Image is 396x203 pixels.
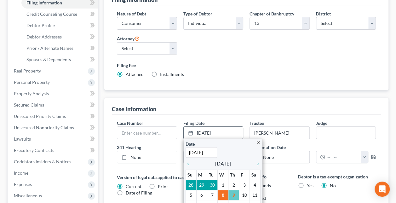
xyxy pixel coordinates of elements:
[256,139,261,146] a: close
[196,180,207,190] td: 29
[250,190,260,200] td: 11
[316,127,376,139] input: --
[183,120,204,126] label: Filing Date
[14,125,74,130] span: Unsecured Nonpriority Claims
[117,173,195,181] label: Version of legal data applied to case
[184,127,243,139] a: [DATE]
[14,136,31,142] span: Lawsuits
[330,183,336,188] span: No
[218,170,228,180] th: W
[9,145,98,156] a: Executory Contracts
[9,111,98,122] a: Unsecured Priority Claims
[14,68,41,73] span: Real Property
[375,182,390,197] div: Open Intercom Messenger
[26,45,73,51] span: Prior / Alternate Names
[186,141,195,147] label: Date
[9,88,98,99] a: Property Analysis
[218,190,228,200] td: 8
[14,193,42,198] span: Miscellaneous
[316,120,327,126] label: Judge
[117,62,376,69] label: Filing Fee
[215,160,231,167] span: [DATE]
[26,23,55,28] span: Debtor Profile
[26,11,77,17] span: Credit Counseling Course
[14,79,50,85] span: Personal Property
[117,35,140,42] label: Attorney
[117,151,176,163] a: None
[9,133,98,145] a: Lawsuits
[114,144,246,151] label: 341 Hearing
[21,54,98,65] a: Spouses & Dependents
[186,147,217,158] input: 1/1/2013
[21,9,98,20] a: Credit Counseling Course
[252,161,261,166] i: chevron_right
[14,159,71,164] span: Codebtors Insiders & Notices
[250,120,264,126] label: Trustee
[316,10,331,17] label: District
[239,190,250,200] td: 10
[256,140,261,145] i: close
[9,99,98,111] a: Secured Claims
[228,180,239,190] td: 2
[117,127,176,139] input: Enter case number...
[26,57,71,62] span: Spouses & Dependents
[117,10,146,17] label: Nature of Debt
[186,161,194,166] i: chevron_left
[239,170,250,180] th: F
[186,190,196,200] td: 5
[14,182,32,187] span: Expenses
[207,180,218,190] td: 30
[250,10,294,17] label: Chapter of Bankruptcy
[21,43,98,54] a: Prior / Alternate Names
[14,148,54,153] span: Executory Contracts
[228,190,239,200] td: 9
[9,122,98,133] a: Unsecured Nonpriority Claims
[250,180,260,190] td: 4
[26,34,62,39] span: Debtor Addresses
[14,102,44,107] span: Secured Claims
[117,120,143,126] label: Case Number
[196,190,207,200] td: 6
[126,72,144,77] span: Attached
[207,190,218,200] td: 7
[196,170,207,180] th: M
[239,180,250,190] td: 3
[126,190,152,195] span: Date of Filing
[112,105,156,113] div: Case Information
[186,160,194,167] a: chevron_left
[218,180,228,190] td: 1
[325,151,361,163] input: -- : --
[250,127,309,139] input: --
[186,170,196,180] th: Su
[21,31,98,43] a: Debtor Addresses
[14,113,66,119] span: Unsecured Priority Claims
[14,91,49,96] span: Property Analysis
[250,170,260,180] th: Sa
[158,184,168,189] span: Prior
[207,170,218,180] th: Tu
[14,170,28,176] span: Income
[126,184,141,189] span: Current
[160,72,184,77] span: Installments
[298,173,376,180] label: Debtor is a tax exempt organization
[252,160,261,167] a: chevron_right
[228,170,239,180] th: Th
[21,20,98,31] a: Debtor Profile
[307,183,313,188] span: Yes
[186,180,196,190] td: 28
[183,10,212,17] label: Type of Debtor
[246,144,379,151] label: Confirmation Date
[250,151,309,163] a: None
